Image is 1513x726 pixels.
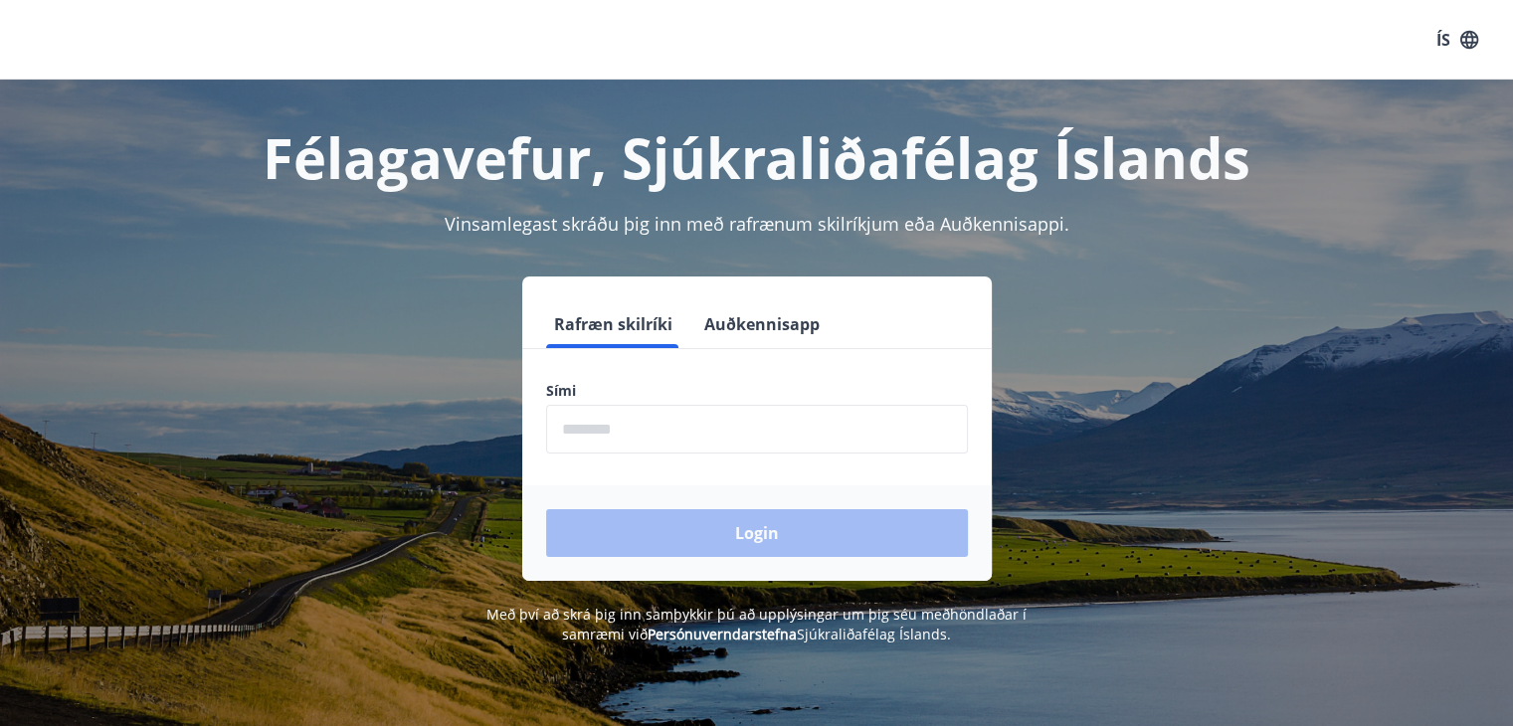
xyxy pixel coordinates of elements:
[65,119,1449,195] h1: Félagavefur, Sjúkraliðafélag Íslands
[486,605,1027,643] span: Með því að skrá þig inn samþykkir þú að upplýsingar um þig séu meðhöndlaðar í samræmi við Sjúkral...
[696,300,828,348] button: Auðkennisapp
[445,212,1069,236] span: Vinsamlegast skráðu þig inn með rafrænum skilríkjum eða Auðkennisappi.
[546,300,680,348] button: Rafræn skilríki
[648,625,797,643] a: Persónuverndarstefna
[1425,22,1489,58] button: ÍS
[546,381,968,401] label: Sími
